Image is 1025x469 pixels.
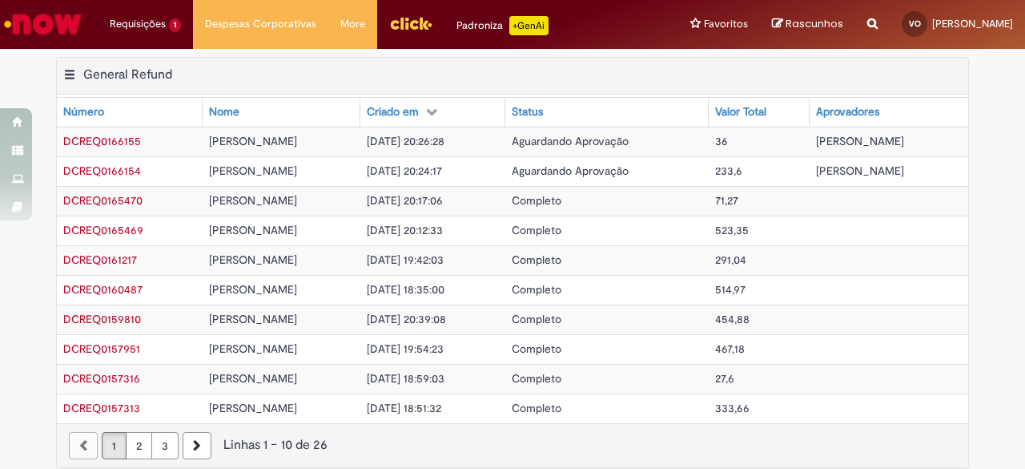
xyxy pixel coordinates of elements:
[715,253,746,267] span: 291,04
[110,16,166,32] span: Requisições
[509,16,549,35] p: +GenAi
[512,134,629,148] span: Aguardando Aprovação
[63,371,140,386] a: Abrir Registro: DCREQ0157316
[63,401,140,415] span: DCREQ0157313
[340,16,365,32] span: More
[63,401,140,415] a: Abrir Registro: DCREQ0157313
[63,164,141,178] span: DCREQ0166154
[456,16,549,35] div: Padroniza
[715,312,750,326] span: 454,88
[932,17,1013,30] span: [PERSON_NAME]
[63,371,140,386] span: DCREQ0157316
[209,164,297,178] span: [PERSON_NAME]
[512,164,629,178] span: Aguardando Aprovação
[209,342,297,356] span: [PERSON_NAME]
[367,253,444,267] span: [DATE] 19:42:03
[715,134,728,148] span: 36
[512,371,561,386] span: Completo
[715,104,766,120] div: Valor Total
[63,104,104,120] div: Número
[715,193,738,208] span: 71,27
[816,134,904,148] span: [PERSON_NAME]
[715,371,734,386] span: 27,6
[83,67,172,83] h2: General Refund
[512,282,561,297] span: Completo
[63,282,143,297] span: DCREQ0160487
[715,282,746,297] span: 514,97
[367,312,446,326] span: [DATE] 20:39:08
[715,401,750,415] span: 333,66
[367,342,444,356] span: [DATE] 19:54:23
[209,134,297,148] span: [PERSON_NAME]
[63,342,140,356] span: DCREQ0157951
[512,104,543,120] div: Status
[816,164,904,178] span: [PERSON_NAME]
[816,104,879,120] div: Aprovadores
[715,342,745,356] span: 467,18
[209,312,297,326] span: [PERSON_NAME]
[151,432,179,459] a: Página 3
[367,223,443,237] span: [DATE] 20:12:33
[704,16,748,32] span: Favoritos
[169,18,181,32] span: 1
[126,432,152,459] a: Página 2
[209,371,297,386] span: [PERSON_NAME]
[209,401,297,415] span: [PERSON_NAME]
[63,134,141,148] span: DCREQ0166155
[389,11,432,35] img: click_logo_yellow_360x200.png
[57,423,968,467] nav: paginação
[102,432,127,459] a: Página 1
[209,223,297,237] span: [PERSON_NAME]
[367,104,419,120] div: Criado em
[2,8,84,40] img: ServiceNow
[512,193,561,208] span: Completo
[715,223,749,237] span: 523,35
[715,164,742,178] span: 233,6
[367,371,444,386] span: [DATE] 18:59:03
[209,104,239,120] div: Nome
[63,282,143,297] a: Abrir Registro: DCREQ0160487
[512,401,561,415] span: Completo
[909,18,921,29] span: VO
[63,253,137,267] a: Abrir Registro: DCREQ0161217
[63,164,141,178] a: Abrir Registro: DCREQ0166154
[183,432,211,459] a: Próxima página
[63,67,76,87] button: General Refund Menu de contexto
[63,134,141,148] a: Abrir Registro: DCREQ0166155
[512,312,561,326] span: Completo
[63,253,137,267] span: DCREQ0161217
[772,17,843,32] a: Rascunhos
[63,312,141,326] span: DCREQ0159810
[209,193,297,208] span: [PERSON_NAME]
[512,342,561,356] span: Completo
[512,223,561,237] span: Completo
[63,342,140,356] a: Abrir Registro: DCREQ0157951
[63,193,143,208] span: DCREQ0165470
[63,193,143,208] a: Abrir Registro: DCREQ0165470
[786,16,843,31] span: Rascunhos
[63,312,141,326] a: Abrir Registro: DCREQ0159810
[367,193,443,208] span: [DATE] 20:17:06
[205,16,316,32] span: Despesas Corporativas
[209,253,297,267] span: [PERSON_NAME]
[367,401,441,415] span: [DATE] 18:51:32
[69,436,956,455] div: Linhas 1 − 10 de 26
[209,282,297,297] span: [PERSON_NAME]
[512,253,561,267] span: Completo
[367,282,444,297] span: [DATE] 18:35:00
[63,223,143,237] span: DCREQ0165469
[367,134,444,148] span: [DATE] 20:26:28
[367,164,442,178] span: [DATE] 20:24:17
[63,223,143,237] a: Abrir Registro: DCREQ0165469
